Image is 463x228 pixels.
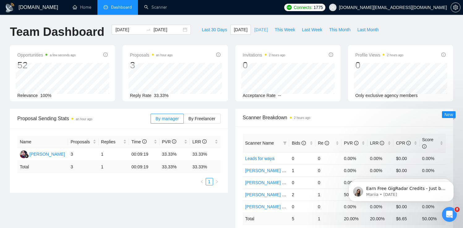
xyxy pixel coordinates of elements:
div: 0 [355,59,404,71]
span: Replies [101,138,122,145]
div: 3 [130,59,173,71]
td: 1 [315,213,341,225]
button: This Month [326,25,354,35]
span: info-circle [406,141,411,145]
span: swap-right [146,27,151,32]
span: Proposal Sending Stats [17,115,151,122]
span: Opportunities [17,51,76,59]
td: 0 [289,152,315,164]
td: 00:09:19 [129,161,159,173]
span: user [331,5,335,10]
span: Last Week [302,26,322,33]
span: Last 30 Days [202,26,227,33]
span: This Month [329,26,350,33]
span: right [215,180,219,184]
span: info-circle [380,141,384,145]
td: 50.00 % [420,213,446,225]
td: 0.00% [420,152,446,164]
span: Proposals [130,51,173,59]
span: info-circle [329,53,333,57]
span: filter [282,138,288,148]
button: setting [451,2,461,12]
span: info-circle [142,139,147,144]
td: 0 [315,164,341,176]
td: 1 [315,188,341,201]
button: [DATE] [230,25,251,35]
span: Score [422,137,434,149]
span: Scanner Name [245,141,274,146]
td: 1 [289,164,315,176]
button: [DATE] [251,25,271,35]
td: 0 [315,201,341,213]
img: logo [5,3,15,13]
td: 0.00% [420,164,446,176]
td: 1 [99,161,129,173]
span: Last Month [357,26,379,33]
span: Re [318,141,329,146]
td: $ 6.65 [393,213,419,225]
span: This Week [275,26,295,33]
span: 1775 [314,4,323,11]
input: Start date [115,26,144,33]
span: to [146,27,151,32]
span: 8 [455,207,460,212]
time: 2 hours ago [387,53,403,57]
a: [PERSON_NAME] - UI/UX SaaS [245,204,308,209]
td: 0.00% [341,164,367,176]
time: an hour ago [76,117,92,121]
span: Profile Views [355,51,404,59]
time: 2 hours ago [269,53,285,57]
span: [DATE] [254,26,268,33]
span: dashboard [104,5,108,9]
span: info-circle [172,139,176,144]
li: Previous Page [198,178,206,185]
span: Proposals [71,138,91,145]
li: Next Page [213,178,221,185]
td: 0.00% [367,164,393,176]
span: Scanner Breakdown [243,114,446,121]
div: 52 [17,59,76,71]
span: PVR [162,139,177,144]
img: upwork-logo.png [287,5,292,10]
span: LRR [370,141,384,146]
td: 1 [99,148,129,161]
span: info-circle [422,144,427,149]
div: 0 [243,59,285,71]
td: 0 [289,176,315,188]
span: Relevance [17,93,38,98]
span: info-circle [302,141,306,145]
button: This Week [271,25,298,35]
span: Connects: [294,4,312,11]
span: Acceptance Rate [243,93,276,98]
span: By Freelancer [188,116,215,121]
span: info-circle [202,139,207,144]
time: 2 hours ago [294,116,311,120]
td: 2 [289,188,315,201]
iframe: Intercom notifications message [339,168,463,211]
td: 20.00 % [367,213,393,225]
button: left [198,178,206,185]
h1: Team Dashboard [10,25,104,39]
a: [PERSON_NAME] - UI/UX Education [245,168,317,173]
td: Total [243,213,289,225]
span: -- [278,93,281,98]
td: 3 [68,161,98,173]
a: [PERSON_NAME] - UI/UX Education [245,180,317,185]
button: right [213,178,221,185]
span: Time [131,139,146,144]
td: 3 [68,148,98,161]
td: 5 [289,213,315,225]
img: gigradar-bm.png [24,154,29,158]
a: 1 [206,178,213,185]
span: left [200,180,204,184]
span: filter [283,141,287,145]
time: a few seconds ago [50,53,75,57]
td: 0.00% [367,152,393,164]
td: 20.00 % [341,213,367,225]
th: Name [17,136,68,148]
td: 00:09:19 [129,148,159,161]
